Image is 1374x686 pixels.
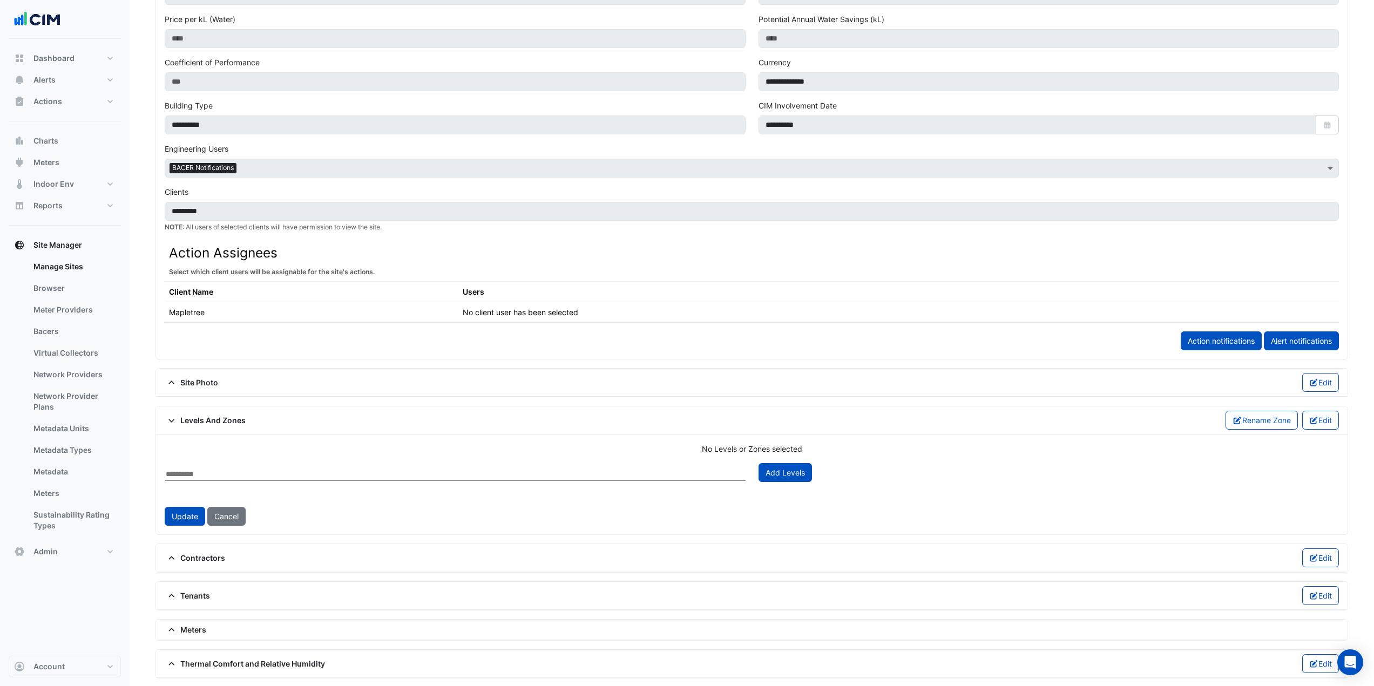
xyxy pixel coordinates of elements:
[165,100,213,111] label: Building Type
[14,135,25,146] app-icon: Charts
[9,91,121,112] button: Actions
[25,418,121,439] a: Metadata Units
[33,661,65,672] span: Account
[25,299,121,321] a: Meter Providers
[9,256,121,541] div: Site Manager
[165,377,218,388] span: Site Photo
[9,173,121,195] button: Indoor Env
[165,507,205,526] button: Update
[25,256,121,277] a: Manage Sites
[14,200,25,211] app-icon: Reports
[33,179,74,189] span: Indoor Env
[14,96,25,107] app-icon: Actions
[9,130,121,152] button: Charts
[165,13,235,25] label: Price per kL (Water)
[702,444,802,453] span: No Levels or Zones selected
[33,157,59,168] span: Meters
[1302,548,1339,567] button: Edit
[165,624,206,635] span: Meters
[25,342,121,364] a: Virtual Collectors
[25,461,121,483] a: Metadata
[33,74,56,85] span: Alerts
[165,282,458,302] th: Client Name
[458,282,1046,302] th: Users
[1264,331,1339,350] a: Alert notifications
[9,541,121,562] button: Admin
[14,53,25,64] app-icon: Dashboard
[759,463,812,482] button: Add Levels
[33,200,63,211] span: Reports
[25,364,121,385] a: Network Providers
[9,69,121,91] button: Alerts
[759,57,791,68] label: Currency
[165,57,260,68] label: Coefficient of Performance
[759,13,884,25] label: Potential Annual Water Savings (kL)
[33,53,75,64] span: Dashboard
[165,415,246,426] span: Levels And Zones
[9,234,121,256] button: Site Manager
[169,268,375,276] small: Select which client users will be assignable for the site's actions.
[25,385,121,418] a: Network Provider Plans
[25,439,121,461] a: Metadata Types
[25,321,121,342] a: Bacers
[1302,411,1339,430] button: Edit
[165,223,382,231] small: : All users of selected clients will have permission to view the site.
[1226,411,1298,430] button: Rename Zone
[25,277,121,299] a: Browser
[14,74,25,85] app-icon: Alerts
[1337,649,1363,675] div: Open Intercom Messenger
[14,157,25,168] app-icon: Meters
[169,307,205,318] div: Mapletree
[9,152,121,173] button: Meters
[9,47,121,69] button: Dashboard
[25,504,121,536] a: Sustainability Rating Types
[9,195,121,216] button: Reports
[33,135,58,146] span: Charts
[165,223,182,231] strong: NOTE
[165,552,225,563] span: Contractors
[14,240,25,250] app-icon: Site Manager
[25,483,121,504] a: Meters
[170,163,236,173] span: BACER Notifications
[33,96,62,107] span: Actions
[1302,654,1339,673] button: Edit
[759,100,837,111] label: CIM Involvement Date
[9,656,121,677] button: Account
[14,546,25,557] app-icon: Admin
[169,245,1335,261] h3: Action Assignees
[1181,331,1262,350] a: Action notifications
[165,658,325,669] span: Thermal Comfort and Relative Humidity
[14,179,25,189] app-icon: Indoor Env
[165,186,188,198] label: Clients
[1302,586,1339,605] button: Edit
[13,9,62,30] img: Company Logo
[458,302,1046,323] td: No client user has been selected
[33,240,82,250] span: Site Manager
[33,546,58,557] span: Admin
[1302,373,1339,392] button: Edit
[165,143,228,154] label: Engineering Users
[165,590,210,601] span: Tenants
[207,507,246,526] button: Cancel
